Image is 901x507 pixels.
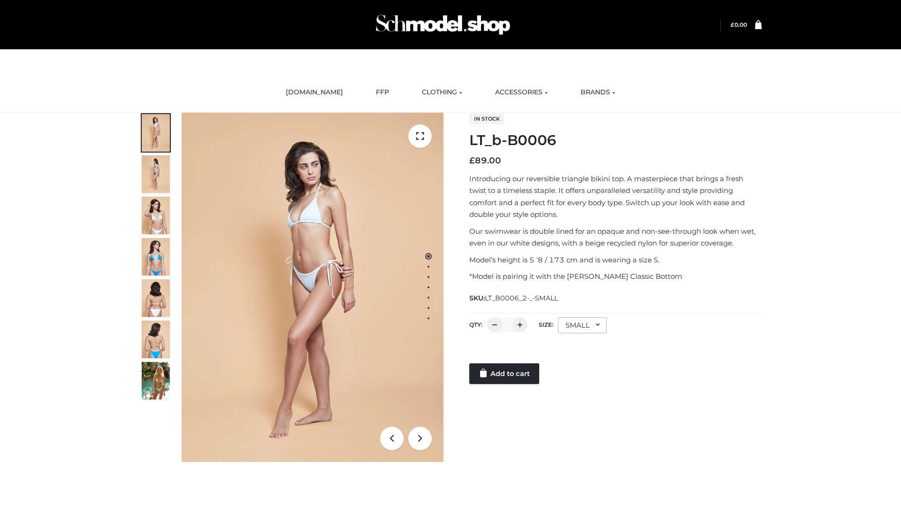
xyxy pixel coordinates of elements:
[469,113,504,124] span: In stock
[488,82,555,103] a: ACCESSORIES
[279,82,350,103] a: [DOMAIN_NAME]
[469,155,501,166] bdi: 89.00
[469,155,475,166] span: £
[558,317,607,333] div: SMALL
[731,21,734,28] span: £
[142,362,170,399] img: Arieltop_CloudNine_AzureSky2.jpg
[373,6,513,43] img: Schmodel Admin 964
[469,363,539,384] a: Add to cart
[182,113,443,462] img: ArielClassicBikiniTop_CloudNine_AzureSky_OW114ECO_1
[469,132,762,149] h1: LT_b-B0006
[142,197,170,234] img: ArielClassicBikiniTop_CloudNine_AzureSky_OW114ECO_3-scaled.jpg
[469,225,762,249] p: Our swimwear is double lined for an opaque and non-see-through look when wet, even in our white d...
[142,279,170,317] img: ArielClassicBikiniTop_CloudNine_AzureSky_OW114ECO_7-scaled.jpg
[539,321,553,328] label: Size:
[142,238,170,276] img: ArielClassicBikiniTop_CloudNine_AzureSky_OW114ECO_4-scaled.jpg
[469,173,762,221] p: Introducing our reversible triangle bikini top. A masterpiece that brings a fresh twist to a time...
[469,292,559,304] span: SKU:
[731,21,747,28] bdi: 0.00
[731,21,747,28] a: £0.00
[369,82,396,103] a: FFP
[573,82,622,103] a: BRANDS
[142,155,170,193] img: ArielClassicBikiniTop_CloudNine_AzureSky_OW114ECO_2-scaled.jpg
[415,82,469,103] a: CLOTHING
[469,254,762,266] p: Model’s height is 5 ‘8 / 173 cm and is wearing a size S.
[469,270,762,283] p: *Model is pairing it with the [PERSON_NAME] Classic Bottom
[469,321,482,328] label: QTY:
[485,294,558,302] span: LT_B0006_2-_-SMALL
[142,321,170,358] img: ArielClassicBikiniTop_CloudNine_AzureSky_OW114ECO_8-scaled.jpg
[142,114,170,152] img: ArielClassicBikiniTop_CloudNine_AzureSky_OW114ECO_1-scaled.jpg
